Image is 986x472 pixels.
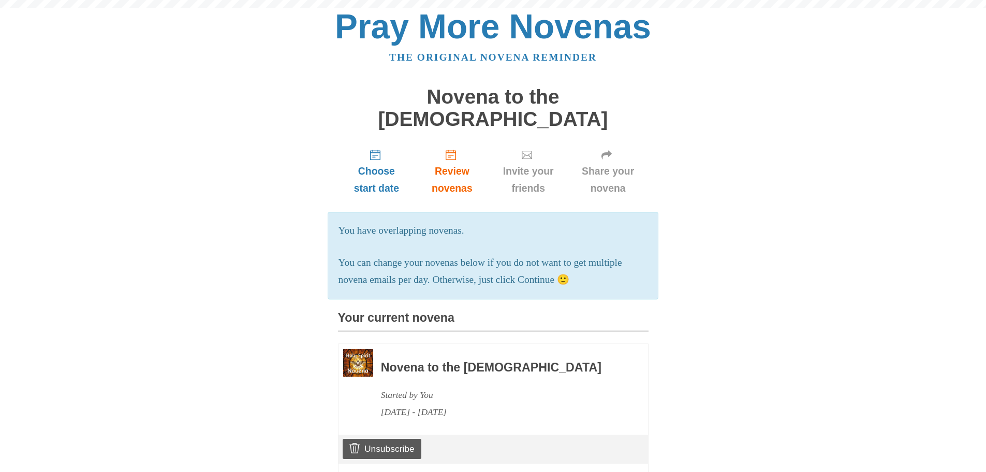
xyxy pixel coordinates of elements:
[415,140,489,202] a: Review novenas
[343,439,421,459] a: Unsubscribe
[339,222,648,239] p: You have overlapping novenas.
[489,140,568,202] a: Invite your friends
[425,163,478,197] span: Review novenas
[578,163,638,197] span: Share your novena
[338,86,649,130] h1: Novena to the [DEMOGRAPHIC_DATA]
[381,361,620,375] h3: Novena to the [DEMOGRAPHIC_DATA]
[348,163,405,197] span: Choose start date
[381,387,620,404] div: Started by You
[339,254,648,289] p: You can change your novenas below if you do not want to get multiple novena emails per day. Other...
[381,404,620,421] div: [DATE] - [DATE]
[568,140,649,202] a: Share your novena
[338,140,416,202] a: Choose start date
[343,349,373,377] img: Novena image
[389,52,597,63] a: The original novena reminder
[499,163,557,197] span: Invite your friends
[338,311,649,332] h3: Your current novena
[335,7,651,46] a: Pray More Novenas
